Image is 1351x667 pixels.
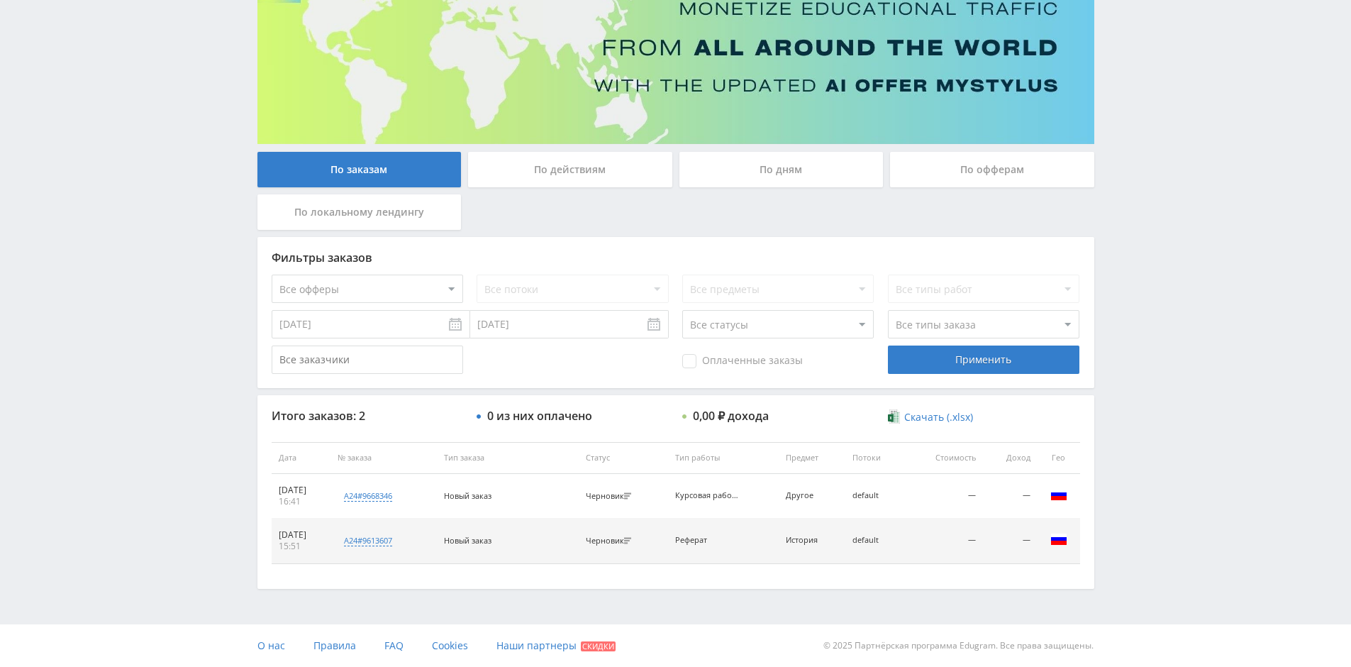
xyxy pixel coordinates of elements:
[983,474,1038,519] td: —
[257,639,285,652] span: О нас
[675,536,739,545] div: Реферат
[272,409,463,422] div: Итого заказов: 2
[344,490,392,502] div: a24#9668346
[852,536,899,545] div: default
[693,409,769,422] div: 0,00 ₽ дохода
[983,519,1038,563] td: —
[1050,531,1067,548] img: rus.png
[444,490,491,501] span: Новый заказ
[437,442,579,474] th: Тип заказа
[852,491,899,500] div: default
[579,442,668,474] th: Статус
[279,529,324,541] div: [DATE]
[888,409,900,424] img: xlsx
[675,491,739,500] div: Курсовая работа
[904,412,973,423] span: Скачать (.xlsx)
[330,442,437,474] th: № заказа
[786,491,838,500] div: Другое
[272,346,463,374] input: Все заказчики
[279,496,324,507] div: 16:41
[487,409,592,422] div: 0 из них оплачено
[906,519,983,563] td: —
[468,152,672,187] div: По действиям
[279,485,324,496] div: [DATE]
[344,535,392,546] div: a24#9613607
[983,442,1038,474] th: Доход
[313,624,356,667] a: Правила
[384,639,404,652] span: FAQ
[786,536,838,545] div: История
[906,474,983,519] td: —
[496,624,616,667] a: Наши партнеры Скидки
[432,624,468,667] a: Cookies
[906,442,983,474] th: Стоимость
[257,194,462,230] div: По локальному лендингу
[679,152,884,187] div: По дням
[444,535,491,546] span: Новый заказ
[384,624,404,667] a: FAQ
[586,536,635,546] div: Черновик
[257,624,285,667] a: О нас
[668,442,779,474] th: Тип работы
[272,251,1080,264] div: Фильтры заказов
[682,624,1094,667] div: © 2025 Партнёрская программа Edugram. Все права защищены.
[779,442,845,474] th: Предмет
[581,641,616,651] span: Скидки
[888,410,973,424] a: Скачать (.xlsx)
[682,354,803,368] span: Оплаченные заказы
[496,639,577,652] span: Наши партнеры
[1038,442,1080,474] th: Гео
[313,639,356,652] span: Правила
[257,152,462,187] div: По заказам
[586,492,635,501] div: Черновик
[1050,486,1067,503] img: rus.png
[279,541,324,552] div: 15:51
[845,442,906,474] th: Потоки
[888,346,1079,374] div: Применить
[890,152,1094,187] div: По офферам
[432,639,468,652] span: Cookies
[272,442,331,474] th: Дата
